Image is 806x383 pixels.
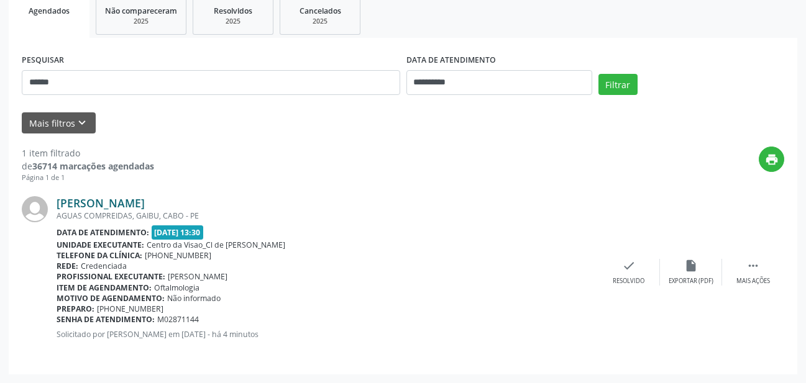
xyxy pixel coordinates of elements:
[57,250,142,261] b: Telefone da clínica:
[22,160,154,173] div: de
[669,277,713,286] div: Exportar (PDF)
[75,116,89,130] i: keyboard_arrow_down
[57,210,598,221] div: AGUAS COMPREIDAS, GAIBU, CABO - PE
[57,196,145,210] a: [PERSON_NAME]
[167,293,221,304] span: Não informado
[152,225,204,240] span: [DATE] 13:30
[57,329,598,340] p: Solicitado por [PERSON_NAME] em [DATE] - há 4 minutos
[622,259,636,273] i: check
[765,153,779,166] i: print
[29,6,70,16] span: Agendados
[57,271,165,282] b: Profissional executante:
[214,6,252,16] span: Resolvidos
[22,196,48,222] img: img
[22,51,64,70] label: PESQUISAR
[613,277,644,286] div: Resolvido
[300,6,341,16] span: Cancelados
[81,261,127,271] span: Credenciada
[57,314,155,325] b: Senha de atendimento:
[147,240,285,250] span: Centro da Visao_Cl de [PERSON_NAME]
[22,112,96,134] button: Mais filtroskeyboard_arrow_down
[57,293,165,304] b: Motivo de agendamento:
[57,261,78,271] b: Rede:
[97,304,163,314] span: [PHONE_NUMBER]
[598,74,638,95] button: Filtrar
[57,282,152,293] b: Item de agendamento:
[406,51,496,70] label: DATA DE ATENDIMENTO
[746,259,760,273] i: 
[22,173,154,183] div: Página 1 de 1
[22,146,154,160] div: 1 item filtrado
[289,17,351,26] div: 2025
[57,227,149,238] b: Data de atendimento:
[154,282,199,293] span: Oftalmologia
[759,146,784,172] button: print
[57,240,144,250] b: Unidade executante:
[57,304,94,314] b: Preparo:
[105,6,177,16] span: Não compareceram
[105,17,177,26] div: 2025
[145,250,211,261] span: [PHONE_NUMBER]
[736,277,770,286] div: Mais ações
[32,160,154,172] strong: 36714 marcações agendadas
[684,259,698,273] i: insert_drive_file
[157,314,199,325] span: M02871144
[168,271,227,282] span: [PERSON_NAME]
[202,17,264,26] div: 2025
